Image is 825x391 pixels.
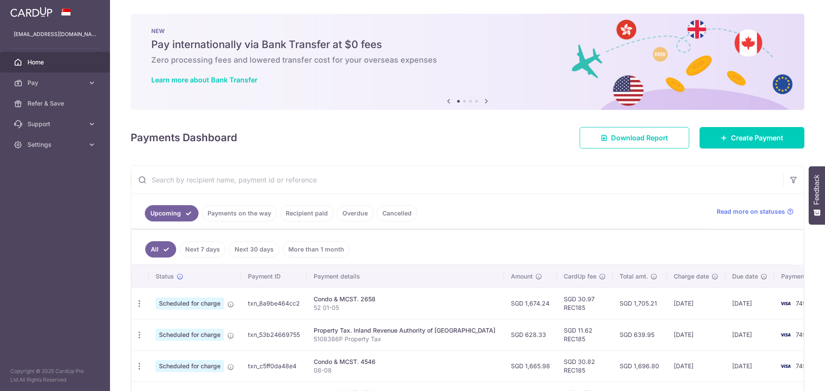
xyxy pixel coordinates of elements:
[813,175,821,205] span: Feedback
[145,241,176,258] a: All
[667,319,725,350] td: [DATE]
[725,350,774,382] td: [DATE]
[280,205,333,221] a: Recipient paid
[613,288,667,319] td: SGD 1,705.21
[777,298,794,309] img: Bank Card
[241,319,307,350] td: txn_53b24669755
[796,362,810,370] span: 7490
[809,166,825,224] button: Feedback - Show survey
[557,319,613,350] td: SGD 11.62 REC185
[283,241,350,258] a: More than 1 month
[27,140,84,149] span: Settings
[241,350,307,382] td: txn_c5ff0da48e4
[314,335,497,343] p: 5108386P Property Tax
[777,361,794,371] img: Bank Card
[504,288,557,319] td: SGD 1,674.24
[770,365,816,387] iframe: Opens a widget where you can find more information
[732,272,758,281] span: Due date
[613,319,667,350] td: SGD 639.95
[131,14,804,110] img: Bank transfer banner
[613,350,667,382] td: SGD 1,696.80
[700,127,804,149] a: Create Payment
[557,288,613,319] td: SGD 30.97 REC185
[131,166,783,194] input: Search by recipient name, payment id or reference
[377,205,417,221] a: Cancelled
[151,38,784,52] h5: Pay internationally via Bank Transfer at $0 fees
[14,30,96,39] p: [EMAIL_ADDRESS][DOMAIN_NAME]
[667,288,725,319] td: [DATE]
[717,207,794,216] a: Read more on statuses
[241,288,307,319] td: txn_8a9be464cc2
[180,241,226,258] a: Next 7 days
[564,272,596,281] span: CardUp fee
[717,207,785,216] span: Read more on statuses
[796,331,810,338] span: 7490
[337,205,373,221] a: Overdue
[156,360,224,372] span: Scheduled for charge
[241,265,307,288] th: Payment ID
[611,133,668,143] span: Download Report
[151,76,257,84] a: Learn more about Bank Transfer
[202,205,277,221] a: Payments on the way
[504,319,557,350] td: SGD 628.33
[314,358,497,366] div: Condo & MCST. 4546
[151,27,784,34] p: NEW
[151,55,784,65] h6: Zero processing fees and lowered transfer cost for your overseas expenses
[27,120,84,128] span: Support
[314,295,497,303] div: Condo & MCST. 2658
[667,350,725,382] td: [DATE]
[156,272,174,281] span: Status
[156,297,224,309] span: Scheduled for charge
[27,79,84,87] span: Pay
[674,272,709,281] span: Charge date
[314,366,497,375] p: 08-08
[777,330,794,340] img: Bank Card
[145,205,199,221] a: Upcoming
[620,272,648,281] span: Total amt.
[796,300,810,307] span: 7490
[725,288,774,319] td: [DATE]
[557,350,613,382] td: SGD 30.82 REC185
[131,130,237,145] h4: Payments Dashboard
[511,272,533,281] span: Amount
[731,133,783,143] span: Create Payment
[314,326,497,335] div: Property Tax. Inland Revenue Authority of [GEOGRAPHIC_DATA]
[314,303,497,312] p: 52 01-05
[504,350,557,382] td: SGD 1,665.98
[580,127,689,149] a: Download Report
[307,265,504,288] th: Payment details
[725,319,774,350] td: [DATE]
[27,99,84,108] span: Refer & Save
[10,7,52,17] img: CardUp
[27,58,84,67] span: Home
[229,241,279,258] a: Next 30 days
[156,329,224,341] span: Scheduled for charge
